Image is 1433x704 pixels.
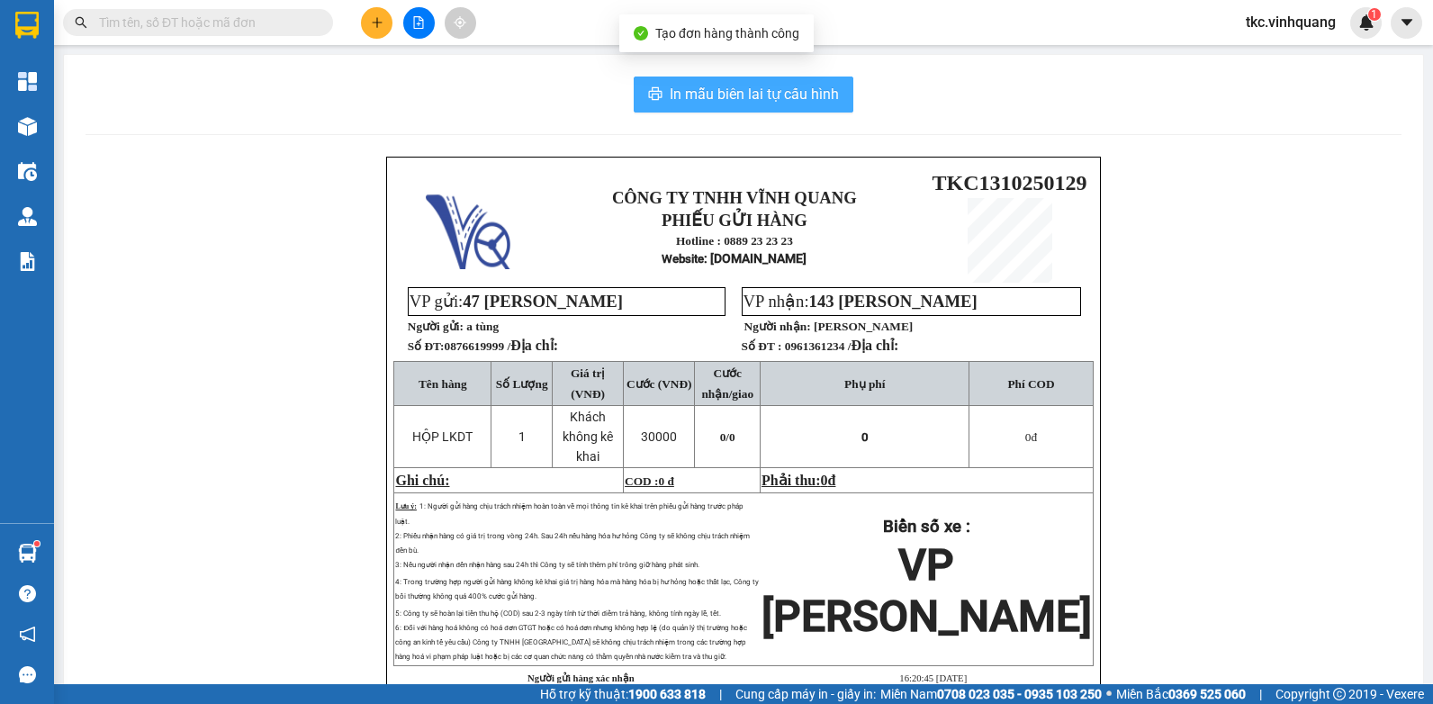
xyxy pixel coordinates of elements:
span: Khách không kê khai [563,410,613,464]
span: Tạo đơn hàng thành công [655,26,799,41]
img: logo [426,185,510,269]
strong: Người gửi hàng xác nhận [527,673,635,683]
span: ⚪️ [1106,690,1112,698]
span: HỘP LKDT [412,429,473,444]
span: 5: Công ty sẽ hoàn lại tiền thu hộ (COD) sau 2-3 ngày tính từ thời điểm trả hàng, không tính ngày... [395,609,747,661]
img: warehouse-icon [18,117,37,136]
span: tkc.vinhquang [1231,11,1350,33]
img: logo [17,28,102,113]
span: VP nhận: [744,292,978,311]
strong: 0369 525 060 [1168,687,1246,701]
img: solution-icon [18,252,37,271]
span: [PERSON_NAME] [814,320,913,333]
img: warehouse-icon [18,162,37,181]
strong: Số ĐT: [408,339,558,353]
span: message [19,666,36,683]
span: 0 [861,430,869,444]
button: printerIn mẫu biên lai tự cấu hình [634,77,853,113]
img: warehouse-icon [18,207,37,226]
button: caret-down [1391,7,1422,39]
strong: 0708 023 035 - 0935 103 250 [937,687,1102,701]
strong: CÔNG TY TNHH VĨNH QUANG [131,31,375,50]
strong: 1900 633 818 [628,687,706,701]
strong: : [DOMAIN_NAME] [662,251,807,266]
span: 1 [1371,8,1377,21]
span: notification [19,626,36,643]
strong: Người nhận: [744,320,811,333]
span: 0 [821,473,828,488]
span: 1 [518,429,526,444]
span: | [719,684,722,704]
span: 30000 [641,429,677,444]
span: COD : [625,474,674,488]
span: search [75,16,87,29]
strong: Hotline : 0889 23 23 23 [194,76,311,89]
span: Cước nhận/giao [701,366,753,401]
sup: 1 [1368,8,1381,21]
span: 3: Nếu người nhận đến nhận hàng sau 24h thì Công ty sẽ tính thêm phí trông giữ hàng phát sinh. [395,561,698,569]
span: Website [662,252,704,266]
span: Địa chỉ: [851,338,898,353]
strong: Hotline : 0889 23 23 23 [676,234,793,248]
span: printer [648,86,662,104]
span: Số Lượng [496,377,548,391]
span: question-circle [19,585,36,602]
span: 16:20:45 [DATE] [899,673,967,683]
span: In mẫu biên lai tự cấu hình [670,83,839,105]
span: Phụ phí [844,377,885,391]
span: 0876619999 / [444,339,558,353]
span: đ [828,473,836,488]
input: Tìm tên, số ĐT hoặc mã đơn [99,13,311,32]
strong: Số ĐT : [742,339,782,353]
span: aim [454,16,466,29]
span: VP gửi: [410,292,623,311]
button: file-add [403,7,435,39]
span: 143 [PERSON_NAME] [809,292,978,311]
span: file-add [412,16,425,29]
span: Cung cấp máy in - giấy in: [735,684,876,704]
span: Miền Bắc [1116,684,1246,704]
span: Hỗ trợ kỹ thuật: [540,684,706,704]
span: | [1259,684,1262,704]
span: Tên hàng [419,377,467,391]
strong: Người gửi: [408,320,464,333]
img: icon-new-feature [1358,14,1374,31]
span: 1: Người gửi hàng chịu trách nhiệm hoàn toàn về mọi thông tin kê khai trên phiếu gửi hàng trước p... [395,502,743,526]
img: dashboard-icon [18,72,37,91]
span: Ghi chú: [395,473,449,488]
span: caret-down [1399,14,1415,31]
span: 47 [PERSON_NAME] [463,292,623,311]
img: warehouse-icon [18,544,37,563]
span: TKC1310250129 [933,171,1087,194]
span: Website [173,95,215,109]
span: check-circle [634,26,648,41]
span: plus [371,16,383,29]
span: a tùng [466,320,499,333]
strong: Biển số xe : [883,517,970,537]
strong: PHIẾU GỬI HÀNG [662,211,807,230]
span: Cước (VNĐ) [626,377,692,391]
button: plus [361,7,392,39]
span: Lưu ý: [395,502,416,510]
span: VP [PERSON_NAME] [762,539,1092,642]
span: copyright [1333,688,1346,700]
strong: CÔNG TY TNHH VĨNH QUANG [612,188,857,207]
button: aim [445,7,476,39]
span: 0 đ [658,474,673,488]
span: 0/ [720,430,735,444]
span: 0 [729,430,735,444]
span: 0961361234 / [785,339,899,353]
img: logo-vxr [15,12,39,39]
span: Giá trị (VNĐ) [571,366,605,401]
sup: 1 [34,541,40,546]
span: Miền Nam [880,684,1102,704]
span: 2: Phiếu nhận hàng có giá trị trong vòng 24h. Sau 24h nếu hàng hóa hư hỏng Công ty sẽ không chịu ... [395,532,750,555]
strong: PHIẾU GỬI HÀNG [180,53,326,72]
span: 4: Trong trường hợp người gửi hàng không kê khai giá trị hàng hóa mà hàng hóa bị hư hỏng hoặc thấ... [395,578,759,600]
span: đ [1025,430,1037,444]
strong: : [DOMAIN_NAME] [173,93,332,110]
span: Địa chỉ: [510,338,558,353]
span: Phải thu: [762,473,835,488]
span: Phí COD [1007,377,1054,391]
span: 0 [1025,430,1032,444]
